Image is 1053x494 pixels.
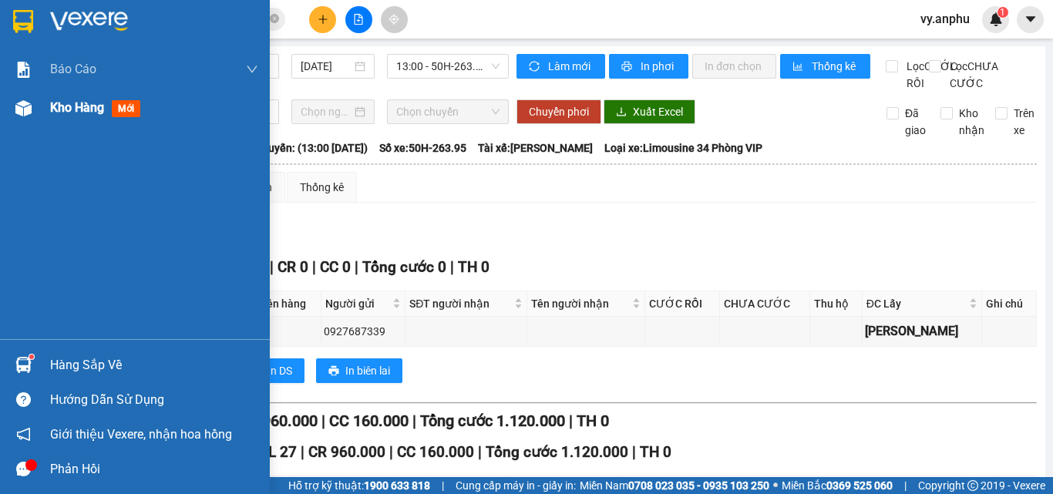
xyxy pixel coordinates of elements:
[16,392,31,407] span: question-circle
[516,99,601,124] button: Chuyển phơi
[309,6,336,33] button: plus
[908,9,982,29] span: vy.anphu
[953,105,991,139] span: Kho nhận
[692,54,776,79] button: In đơn chọn
[450,258,454,276] span: |
[982,291,1037,317] th: Ghi chú
[486,443,628,461] span: Tổng cước 1.120.000
[478,139,593,156] span: Tài xế: [PERSON_NAME]
[640,443,671,461] span: TH 0
[780,54,870,79] button: bar-chartThống kê
[645,291,720,317] th: CƯỚC RỒI
[389,443,393,461] span: |
[409,295,510,312] span: SĐT người nhận
[396,100,500,123] span: Chọn chuyến
[381,6,408,33] button: aim
[792,61,806,73] span: bar-chart
[904,477,907,494] span: |
[238,358,304,383] button: printerIn DS
[1017,6,1044,33] button: caret-down
[15,62,32,78] img: solution-icon
[632,443,636,461] span: |
[257,291,322,317] th: Tên hàng
[826,479,893,492] strong: 0369 525 060
[246,63,258,76] span: down
[267,362,292,379] span: In DS
[1008,105,1041,139] span: Trên xe
[50,100,104,115] span: Kho hàng
[1000,7,1005,18] span: 1
[312,258,316,276] span: |
[15,100,32,116] img: warehouse-icon
[50,458,258,481] div: Phản hồi
[270,14,279,23] span: close-circle
[967,480,978,491] span: copyright
[396,55,500,78] span: 13:00 - 50H-263.95
[944,58,1001,92] span: Lọc CHƯA CƯỚC
[810,291,863,317] th: Thu hộ
[259,443,297,461] span: SL 27
[628,479,769,492] strong: 0708 023 035 - 0935 103 250
[577,412,609,430] span: TH 0
[997,7,1008,18] sup: 1
[641,58,676,75] span: In phơi
[50,354,258,377] div: Hàng sắp về
[812,58,858,75] span: Thống kê
[324,323,402,340] div: 0927687339
[50,425,232,444] span: Giới thiệu Vexere, nhận hoa hồng
[548,58,593,75] span: Làm mới
[255,139,368,156] span: Chuyến: (13:00 [DATE])
[616,106,627,119] span: download
[389,14,399,25] span: aim
[773,482,778,489] span: ⚪️
[320,258,351,276] span: CC 0
[270,12,279,27] span: close-circle
[353,14,364,25] span: file-add
[329,412,409,430] span: CC 160.000
[442,477,444,494] span: |
[531,295,630,312] span: Tên người nhận
[609,54,688,79] button: printerIn phơi
[308,443,385,461] span: CR 960.000
[345,6,372,33] button: file-add
[989,12,1003,26] img: icon-new-feature
[16,427,31,442] span: notification
[516,54,605,79] button: syncLàm mới
[325,295,389,312] span: Người gửi
[29,355,34,359] sup: 1
[458,258,489,276] span: TH 0
[318,14,328,25] span: plus
[379,139,466,156] span: Số xe: 50H-263.95
[580,477,769,494] span: Miền Nam
[328,365,339,378] span: printer
[569,412,573,430] span: |
[782,477,893,494] span: Miền Bắc
[866,295,966,312] span: ĐC Lấy
[420,412,565,430] span: Tổng cước 1.120.000
[238,412,318,430] span: CR 960.000
[16,462,31,476] span: message
[621,61,634,73] span: printer
[364,479,430,492] strong: 1900 633 818
[456,477,576,494] span: Cung cấp máy in - giấy in:
[300,179,344,196] div: Thống kê
[865,321,979,341] div: [PERSON_NAME]
[288,477,430,494] span: Hỗ trợ kỹ thuật:
[900,58,960,92] span: Lọc CƯỚC RỒI
[362,258,446,276] span: Tổng cước 0
[720,291,810,317] th: CHƯA CƯỚC
[112,100,140,117] span: mới
[270,258,274,276] span: |
[301,103,352,120] input: Chọn ngày
[50,59,96,79] span: Báo cáo
[604,139,762,156] span: Loại xe: Limousine 34 Phòng VIP
[15,357,32,373] img: warehouse-icon
[899,105,932,139] span: Đã giao
[478,443,482,461] span: |
[345,362,390,379] span: In biên lai
[355,258,358,276] span: |
[604,99,695,124] button: downloadXuất Excel
[633,103,683,120] span: Xuất Excel
[412,412,416,430] span: |
[316,358,402,383] button: printerIn biên lai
